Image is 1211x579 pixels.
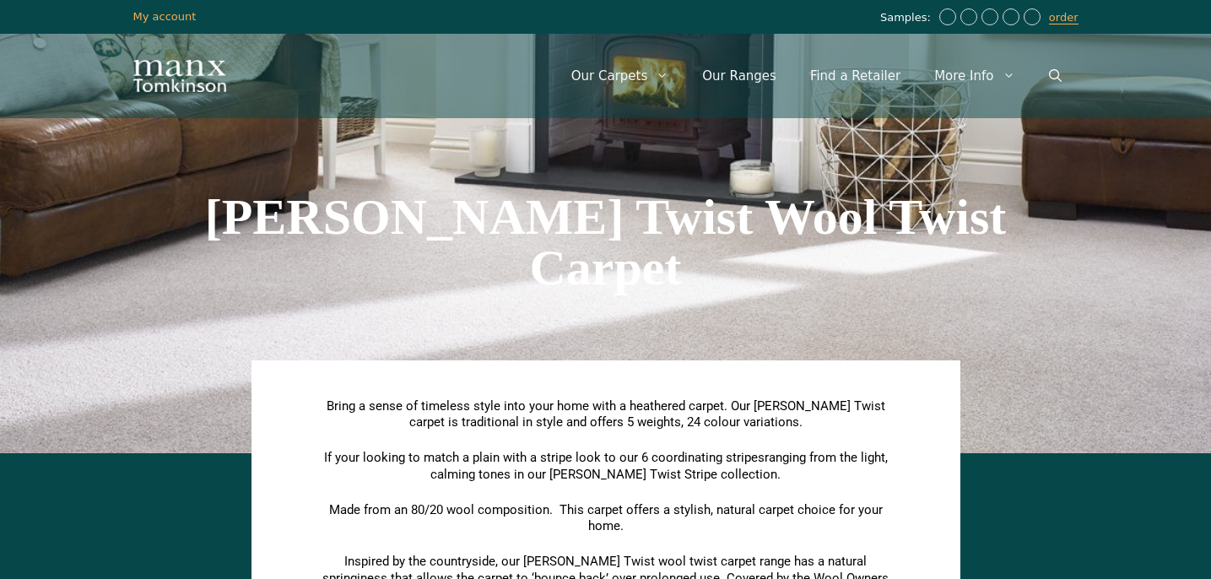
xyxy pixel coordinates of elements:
nav: Primary [554,51,1079,101]
span: Samples: [880,11,935,25]
a: order [1049,11,1079,24]
a: Open Search Bar [1032,51,1079,101]
p: Made from an 80/20 wool composition. This carpet offers a stylish, natural carpet choice for your... [315,502,897,535]
p: If your looking to match a plain with a stripe look to our 6 coordinating stripes [315,450,897,483]
img: Manx Tomkinson [133,60,226,92]
h1: [PERSON_NAME] Twist Wool Twist Carpet [133,192,1079,293]
a: Find a Retailer [793,51,917,101]
span: ranging from the light, calming tones in our [PERSON_NAME] Twist Stripe collection. [430,450,888,482]
a: My account [133,10,197,23]
p: Bring a sense of timeless style into your home with a heathered carpet. Our [PERSON_NAME] Twist c... [315,398,897,431]
a: Our Ranges [685,51,793,101]
a: Our Carpets [554,51,686,101]
a: More Info [917,51,1031,101]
